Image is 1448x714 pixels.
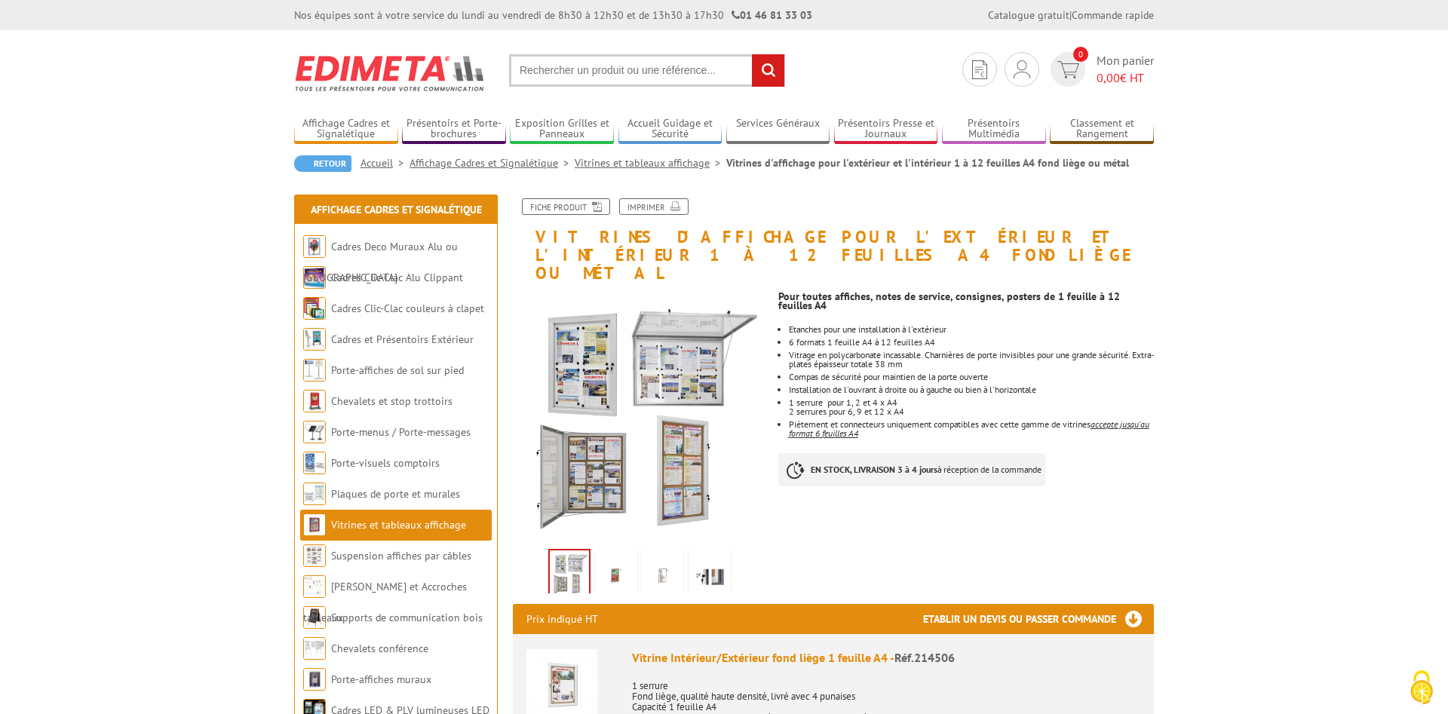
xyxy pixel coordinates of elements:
[303,390,326,412] img: Chevalets et stop trottoirs
[303,483,326,505] img: Plaques de porte et murales
[811,464,937,475] strong: EN STOCK, LIVRAISON 3 à 4 jours
[894,650,955,665] span: Réf.214506
[732,8,812,22] strong: 01 46 81 33 03
[1403,669,1440,706] img: Cookies (fenêtre modale)
[303,240,458,284] a: Cadres Deco Muraux Alu ou [GEOGRAPHIC_DATA]
[526,604,598,634] p: Prix indiqué HT
[789,351,1154,369] li: Vitrage en polycarbonate incassable. Charnières de porte invisibles pour une grande sécurité. Ext...
[303,513,326,536] img: Vitrines et tableaux affichage
[789,398,1154,416] li: 1 serrure pour 1, 2 et 4 x A4 2 serrures pour 6, 9 et 12 x A4
[789,385,1154,394] li: Installation de l'ouvrant à droite ou à gauche ou bien à l'horizontale
[331,425,471,439] a: Porte-menus / Porte-messages
[972,60,987,79] img: devis rapide
[645,552,681,599] img: 214510_214511_2.jpg
[303,359,326,382] img: Porte-affiches de sol sur pied
[789,372,1154,382] li: Compas de sécurité pour maintien de la porte ouverte
[303,297,326,320] img: Cadres Clic-Clac couleurs à clapet
[510,117,614,142] a: Exposition Grilles et Panneaux
[509,54,785,87] input: Rechercher un produit ou une référence...
[303,575,326,598] img: Cimaises et Accroches tableaux
[303,668,326,691] img: Porte-affiches muraux
[988,8,1069,22] a: Catalogue gratuit
[834,117,938,142] a: Présentoirs Presse et Journaux
[752,54,784,87] input: rechercher
[502,198,1165,283] h1: Vitrines d'affichage pour l'extérieur et l'intérieur 1 à 12 feuilles A4 fond liège ou métal
[550,550,589,597] img: vitrines_d_affichage_214506_1.jpg
[1050,117,1154,142] a: Classement et Rangement
[789,418,1149,439] em: accepte jusqu'au format 6 feuilles A4
[360,156,410,170] a: Accueil
[331,302,484,315] a: Cadres Clic-Clac couleurs à clapet
[303,421,326,443] img: Porte-menus / Porte-messages
[513,290,767,544] img: vitrines_d_affichage_214506_1.jpg
[778,290,1120,312] strong: Pour toutes affiches, notes de service, consignes, posters de 1 feuille à 12 feuilles A4
[1047,52,1154,87] a: devis rapide 0 Mon panier 0,00€ HT
[1395,663,1448,714] button: Cookies (fenêtre modale)
[632,649,1140,667] div: Vitrine Intérieur/Extérieur fond liège 1 feuille A4 -
[331,271,463,284] a: Cadres Clic-Clac Alu Clippant
[726,155,1129,170] li: Vitrines d'affichage pour l'extérieur et l'intérieur 1 à 12 feuilles A4 fond liège ou métal
[778,453,1045,486] p: à réception de la commande
[575,156,726,170] a: Vitrines et tableaux affichage
[331,363,464,377] a: Porte-affiches de sol sur pied
[303,328,326,351] img: Cadres et Présentoirs Extérieur
[402,117,506,142] a: Présentoirs et Porte-brochures
[1097,70,1120,85] span: 0,00
[331,456,440,470] a: Porte-visuels comptoirs
[311,203,482,216] a: Affichage Cadres et Signalétique
[303,637,326,660] img: Chevalets conférence
[522,198,610,215] a: Fiche produit
[1073,47,1088,62] span: 0
[1057,61,1079,78] img: devis rapide
[692,552,728,599] img: 214510_214511_3.jpg
[303,544,326,567] img: Suspension affiches par câbles
[789,338,1154,347] li: 6 formats 1 feuille A4 à 12 feuilles A4
[331,549,471,562] a: Suspension affiches par câbles
[294,8,812,23] div: Nos équipes sont à votre service du lundi au vendredi de 8h30 à 12h30 et de 13h30 à 17h30
[1014,60,1030,78] img: devis rapide
[923,604,1154,634] h3: Etablir un devis ou passer commande
[410,156,575,170] a: Affichage Cadres et Signalétique
[331,611,483,624] a: Supports de communication bois
[726,117,830,142] a: Services Généraux
[303,235,326,258] img: Cadres Deco Muraux Alu ou Bois
[294,117,398,142] a: Affichage Cadres et Signalétique
[303,452,326,474] img: Porte-visuels comptoirs
[331,332,474,346] a: Cadres et Présentoirs Extérieur
[942,117,1046,142] a: Présentoirs Multimédia
[789,325,1154,334] p: Etanches pour une installation à l'extérieur
[331,394,452,408] a: Chevalets et stop trottoirs
[619,198,689,215] a: Imprimer
[294,155,351,172] a: Retour
[294,45,486,101] img: Edimeta
[1097,69,1154,87] span: € HT
[331,518,466,532] a: Vitrines et tableaux affichage
[1097,52,1154,87] span: Mon panier
[1072,8,1154,22] a: Commande rapide
[303,580,467,624] a: [PERSON_NAME] et Accroches tableaux
[331,642,428,655] a: Chevalets conférence
[331,673,431,686] a: Porte-affiches muraux
[598,552,634,599] img: 214510_214511_1.jpg
[618,117,722,142] a: Accueil Guidage et Sécurité
[789,420,1154,438] li: Piètement et connecteurs uniquement compatibles avec cette gamme de vitrines
[331,487,460,501] a: Plaques de porte et murales
[988,8,1154,23] div: |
